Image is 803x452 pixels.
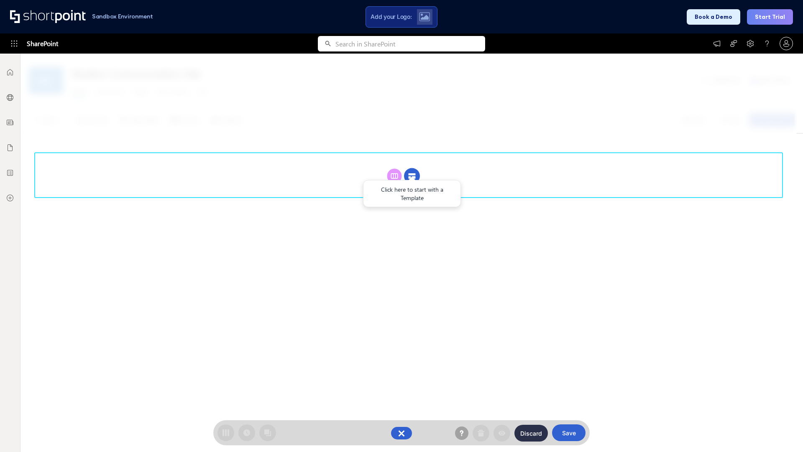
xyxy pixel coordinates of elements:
[335,36,485,51] input: Search in SharePoint
[371,13,412,21] span: Add your Logo:
[687,9,740,25] button: Book a Demo
[419,12,430,21] img: Upload logo
[27,33,58,54] span: SharePoint
[761,412,803,452] iframe: Chat Widget
[747,9,793,25] button: Start Trial
[552,424,586,441] button: Save
[514,425,548,442] button: Discard
[92,14,153,19] h1: Sandbox Environment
